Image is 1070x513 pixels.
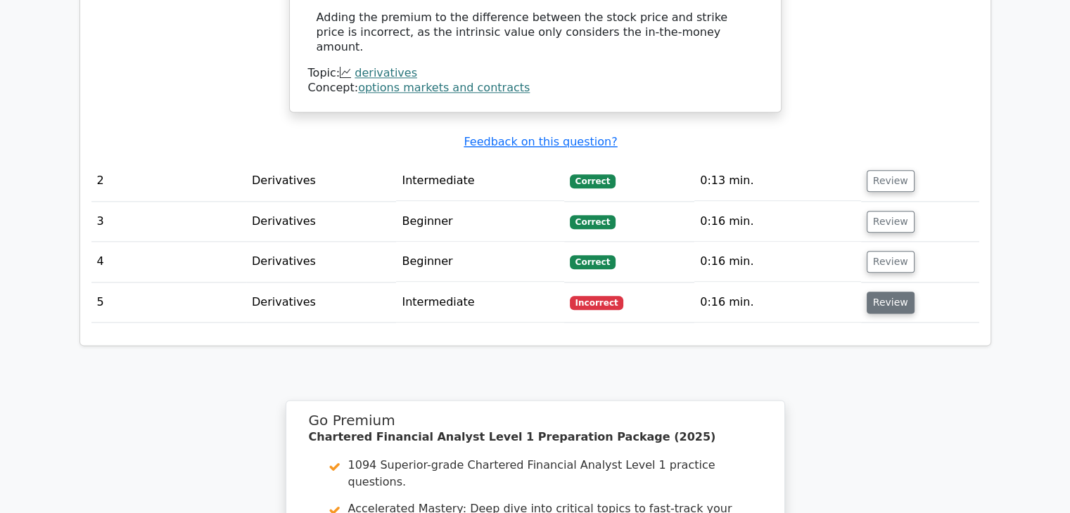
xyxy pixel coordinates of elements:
[396,283,563,323] td: Intermediate
[570,215,616,229] span: Correct
[308,66,763,81] div: Topic:
[358,81,530,94] a: options markets and contracts
[570,174,616,188] span: Correct
[694,283,861,323] td: 0:16 min.
[396,202,563,242] td: Beginner
[867,292,915,313] button: Review
[246,202,396,242] td: Derivatives
[91,283,246,323] td: 5
[694,161,861,201] td: 0:13 min.
[867,170,915,192] button: Review
[308,81,763,96] div: Concept:
[867,251,915,273] button: Review
[91,161,246,201] td: 2
[355,66,417,79] a: derivatives
[246,161,396,201] td: Derivatives
[570,296,624,310] span: Incorrect
[246,283,396,323] td: Derivatives
[570,255,616,269] span: Correct
[91,242,246,282] td: 4
[396,242,563,282] td: Beginner
[694,242,861,282] td: 0:16 min.
[246,242,396,282] td: Derivatives
[464,135,617,148] a: Feedback on this question?
[694,202,861,242] td: 0:16 min.
[867,211,915,233] button: Review
[91,202,246,242] td: 3
[396,161,563,201] td: Intermediate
